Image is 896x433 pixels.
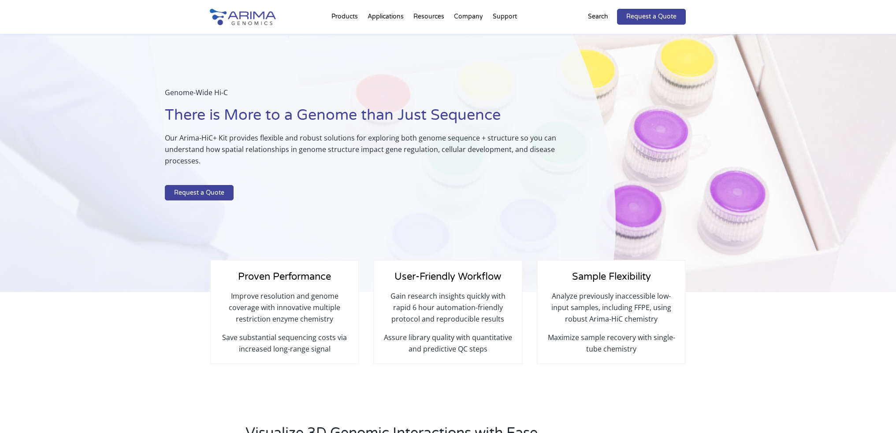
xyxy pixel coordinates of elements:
span: Proven Performance [238,271,331,282]
a: Request a Quote [165,185,234,201]
span: User-Friendly Workflow [394,271,501,282]
p: Analyze previously inaccessible low-input samples, including FFPE, using robust Arima-HiC chemistry [547,290,676,332]
p: Genome-Wide Hi-C [165,87,572,105]
p: Gain research insights quickly with rapid 6 hour automation-friendly protocol and reproducible re... [383,290,513,332]
a: Request a Quote [617,9,686,25]
p: Our Arima-HiC+ Kit provides flexible and robust solutions for exploring both genome sequence + st... [165,132,572,174]
p: Assure library quality with quantitative and predictive QC steps [383,332,513,355]
p: Improve resolution and genome coverage with innovative multiple restriction enzyme chemistry [220,290,349,332]
p: Search [588,11,608,22]
h1: There is More to a Genome than Just Sequence [165,105,572,132]
p: Save substantial sequencing costs via increased long-range signal [220,332,349,355]
img: Arima-Genomics-logo [210,9,276,25]
p: Maximize sample recovery with single-tube chemistry [547,332,676,355]
span: Sample Flexibility [572,271,651,282]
